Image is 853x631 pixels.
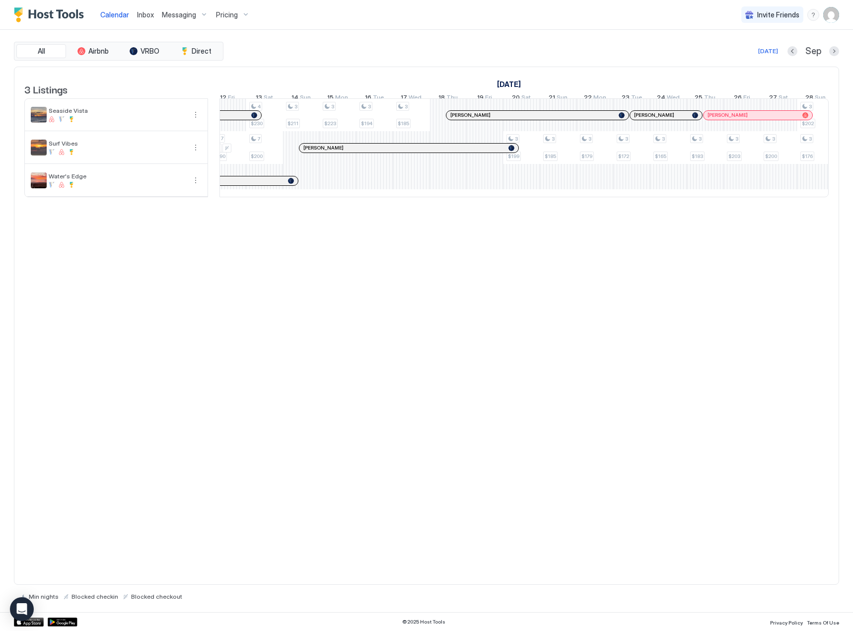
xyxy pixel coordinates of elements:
span: 3 [625,136,628,142]
span: 3 [588,136,591,142]
a: September 26, 2025 [731,91,753,106]
a: September 20, 2025 [509,91,533,106]
button: [DATE] [757,45,780,57]
span: Tue [373,93,384,104]
a: September 18, 2025 [436,91,460,106]
span: Airbnb [88,47,109,56]
span: Sun [815,93,826,104]
span: $200 [765,153,777,159]
span: 3 [294,103,297,110]
span: 23 [622,93,630,104]
span: © 2025 Host Tools [402,619,445,625]
a: September 25, 2025 [692,91,718,106]
button: Direct [171,44,221,58]
span: 17 [401,93,407,104]
a: September 19, 2025 [475,91,495,106]
span: $211 [287,120,298,127]
span: 28 [805,93,813,104]
span: Blocked checkout [131,593,182,600]
span: $165 [655,153,666,159]
span: Invite Friends [757,10,799,19]
span: Sep [805,46,821,57]
span: 4 [258,103,261,110]
span: 24 [657,93,665,104]
span: $230 [251,120,263,127]
span: Privacy Policy [770,620,803,626]
span: 20 [512,93,520,104]
a: September 21, 2025 [546,91,570,106]
span: 18 [438,93,445,104]
span: Pricing [216,10,238,19]
span: $190 [214,153,225,159]
button: Previous month [787,46,797,56]
a: Google Play Store [48,618,77,627]
span: 21 [549,93,555,104]
span: Sat [779,93,788,104]
span: 13 [256,93,262,104]
span: Surf Vibes [49,140,186,147]
a: September 22, 2025 [581,91,609,106]
a: September 12, 2025 [217,91,237,106]
span: $223 [324,120,336,127]
span: Messaging [162,10,196,19]
span: $202 [802,120,814,127]
span: Tue [631,93,642,104]
div: Open Intercom Messenger [10,597,34,621]
div: User profile [823,7,839,23]
span: 3 [662,136,665,142]
a: September 23, 2025 [619,91,644,106]
span: Calendar [100,10,129,19]
span: 15 [327,93,334,104]
span: 3 [809,136,812,142]
button: Next month [829,46,839,56]
span: Sun [557,93,568,104]
span: [PERSON_NAME] [708,112,748,118]
span: Sat [264,93,273,104]
span: $176 [802,153,813,159]
span: Inbox [137,10,154,19]
a: September 13, 2025 [253,91,276,106]
span: 3 [809,103,812,110]
a: September 15, 2025 [325,91,351,106]
span: 16 [365,93,371,104]
a: September 16, 2025 [362,91,386,106]
span: 22 [584,93,592,104]
span: Mon [335,93,348,104]
span: Thu [704,93,715,104]
span: Min nights [29,593,59,600]
span: Terms Of Use [807,620,839,626]
a: Privacy Policy [770,617,803,627]
span: Mon [593,93,606,104]
div: listing image [31,107,47,123]
div: menu [190,142,202,154]
span: Seaside Vista [49,107,186,114]
span: 3 [368,103,371,110]
span: $199 [508,153,519,159]
span: $185 [398,120,409,127]
span: 14 [291,93,298,104]
a: September 14, 2025 [289,91,313,106]
span: 3 [405,103,408,110]
span: $179 [581,153,592,159]
a: September 27, 2025 [767,91,790,106]
span: Wed [409,93,422,104]
button: VRBO [120,44,169,58]
div: listing image [31,172,47,188]
span: Thu [446,93,458,104]
a: September 17, 2025 [398,91,424,106]
div: menu [190,109,202,121]
a: September 28, 2025 [803,91,828,106]
span: [PERSON_NAME] [450,112,491,118]
span: 3 Listings [24,81,68,96]
a: September 24, 2025 [654,91,682,106]
button: More options [190,142,202,154]
span: $194 [361,120,372,127]
a: Host Tools Logo [14,7,88,22]
span: $203 [728,153,740,159]
div: menu [190,174,202,186]
a: Terms Of Use [807,617,839,627]
button: More options [190,109,202,121]
span: $183 [692,153,703,159]
span: 27 [769,93,777,104]
span: 25 [695,93,703,104]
